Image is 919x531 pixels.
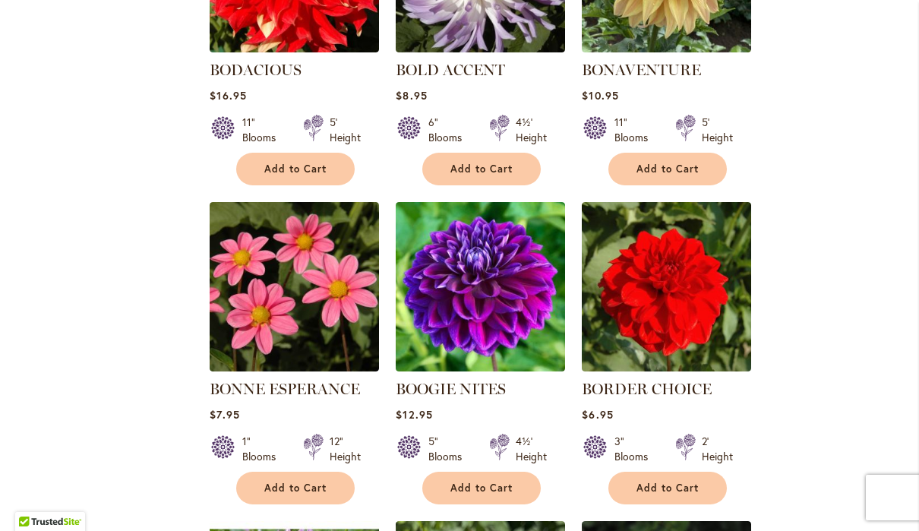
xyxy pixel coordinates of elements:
[428,434,471,464] div: 5" Blooms
[210,407,239,422] span: $7.95
[582,202,751,371] img: BORDER CHOICE
[330,115,361,145] div: 5' Height
[582,61,701,79] a: BONAVENTURE
[428,115,471,145] div: 6" Blooms
[210,202,379,371] img: BONNE ESPERANCE
[210,380,360,398] a: BONNE ESPERANCE
[516,434,547,464] div: 4½' Height
[582,380,712,398] a: BORDER CHOICE
[330,434,361,464] div: 12" Height
[636,163,699,175] span: Add to Cart
[450,482,513,495] span: Add to Cart
[210,41,379,55] a: BODACIOUS
[422,153,541,185] button: Add to Cart
[264,482,327,495] span: Add to Cart
[702,115,733,145] div: 5' Height
[396,380,506,398] a: BOOGIE NITES
[242,434,285,464] div: 1" Blooms
[236,153,355,185] button: Add to Cart
[516,115,547,145] div: 4½' Height
[396,407,432,422] span: $12.95
[450,163,513,175] span: Add to Cart
[614,115,657,145] div: 11" Blooms
[242,115,285,145] div: 11" Blooms
[396,61,505,79] a: BOLD ACCENT
[396,202,565,371] img: BOOGIE NITES
[608,153,727,185] button: Add to Cart
[236,472,355,504] button: Add to Cart
[582,88,618,103] span: $10.95
[608,472,727,504] button: Add to Cart
[582,407,613,422] span: $6.95
[582,41,751,55] a: Bonaventure
[614,434,657,464] div: 3" Blooms
[11,477,54,520] iframe: Launch Accessibility Center
[210,360,379,375] a: BONNE ESPERANCE
[636,482,699,495] span: Add to Cart
[702,434,733,464] div: 2' Height
[582,360,751,375] a: BORDER CHOICE
[396,360,565,375] a: BOOGIE NITES
[210,61,302,79] a: BODACIOUS
[396,41,565,55] a: BOLD ACCENT
[396,88,427,103] span: $8.95
[264,163,327,175] span: Add to Cart
[210,88,246,103] span: $16.95
[422,472,541,504] button: Add to Cart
